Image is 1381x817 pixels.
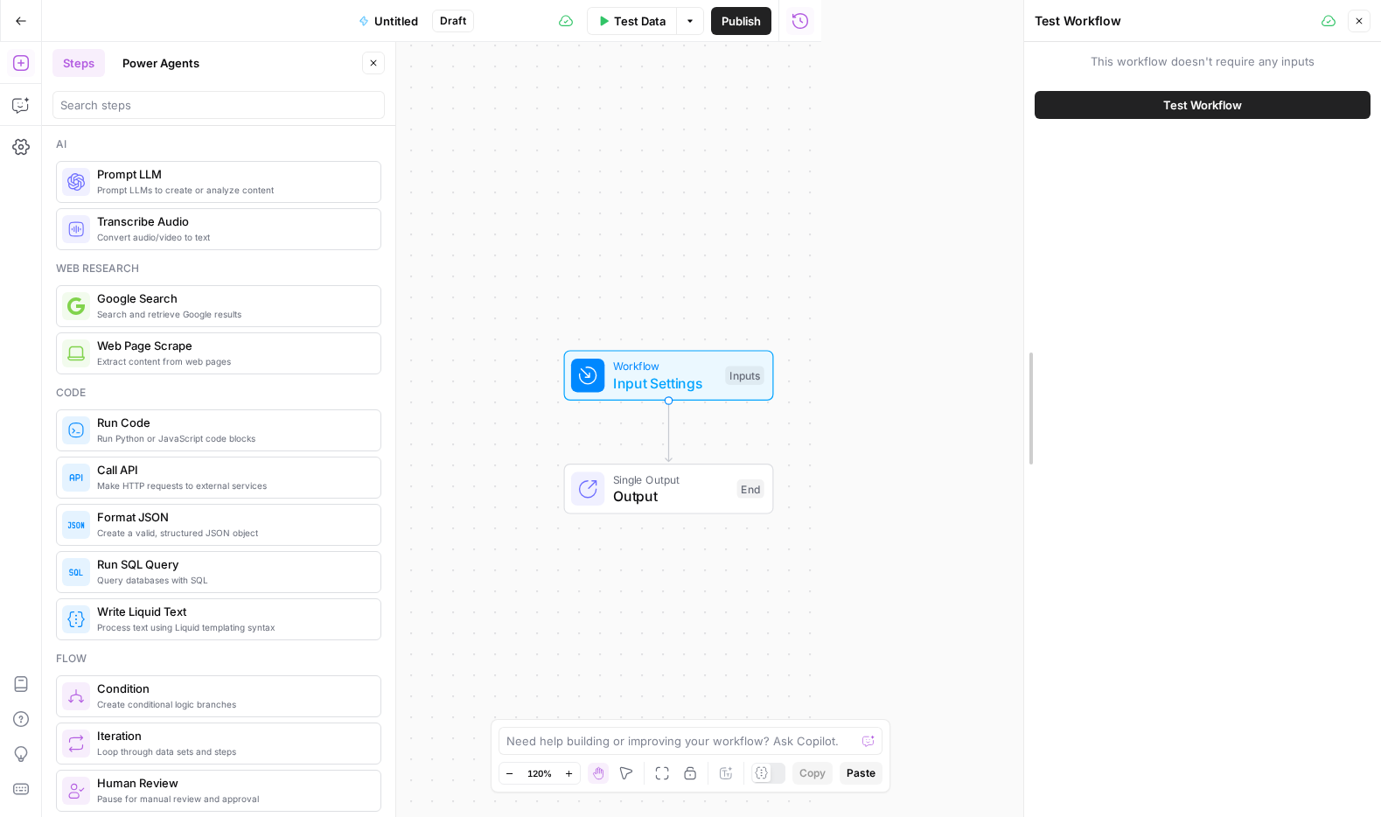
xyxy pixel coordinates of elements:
span: Convert audio/video to text [97,230,366,244]
span: Create a valid, structured JSON object [97,526,366,540]
span: Iteration [97,727,366,744]
span: Run Python or JavaScript code blocks [97,431,366,445]
span: Input Settings [613,373,717,394]
span: Workflow [613,358,717,374]
span: Create conditional logic branches [97,697,366,711]
span: Extract content from web pages [97,354,366,368]
div: Flow [56,651,381,667]
span: Output [613,485,729,506]
button: Copy [792,762,833,785]
span: Test Data [614,12,666,30]
button: Publish [711,7,771,35]
button: Steps [52,49,105,77]
input: Search steps [60,96,377,114]
span: Write Liquid Text [97,603,366,620]
button: Paste [840,762,882,785]
span: Paste [847,765,875,781]
span: Web Page Scrape [97,337,366,354]
span: 120% [527,766,552,780]
span: Google Search [97,290,366,307]
span: Call API [97,461,366,478]
div: WorkflowInput SettingsInputs [506,350,832,401]
span: Loop through data sets and steps [97,744,366,758]
div: Inputs [725,366,764,385]
span: Human Review [97,774,366,792]
span: Publish [722,12,761,30]
span: Untitled [374,12,418,30]
div: Ai [56,136,381,152]
span: Search and retrieve Google results [97,307,366,321]
button: Test Data [587,7,676,35]
button: Power Agents [112,49,210,77]
span: Transcribe Audio [97,213,366,230]
div: End [737,479,764,499]
span: Single Output [613,471,729,487]
span: Run SQL Query [97,555,366,573]
span: Condition [97,680,366,697]
button: Untitled [348,7,429,35]
g: Edge from start to end [666,401,672,462]
span: Query databases with SQL [97,573,366,587]
div: Single OutputOutputEnd [506,464,832,514]
span: Make HTTP requests to external services [97,478,366,492]
span: Prompt LLM [97,165,366,183]
span: Format JSON [97,508,366,526]
span: Pause for manual review and approval [97,792,366,806]
span: Draft [440,13,466,29]
div: Web research [56,261,381,276]
span: Run Code [97,414,366,431]
span: Process text using Liquid templating syntax [97,620,366,634]
div: Code [56,385,381,401]
span: Prompt LLMs to create or analyze content [97,183,366,197]
span: Copy [799,765,826,781]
